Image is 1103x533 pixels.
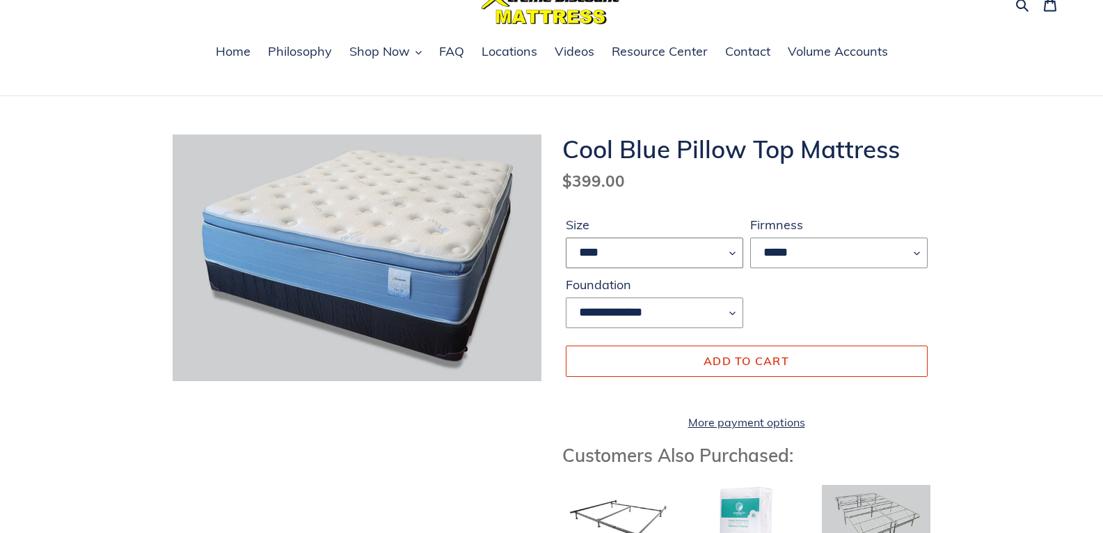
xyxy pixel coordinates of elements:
label: Firmness [750,215,928,234]
h3: Customers Also Purchased: [562,445,931,466]
a: Volume Accounts [781,42,895,63]
a: Videos [548,42,601,63]
h1: Cool Blue Pillow Top Mattress [562,134,931,164]
span: Resource Center [612,43,708,60]
span: Videos [555,43,594,60]
span: $399.00 [562,171,625,191]
span: Locations [482,43,537,60]
span: Contact [725,43,770,60]
span: Volume Accounts [788,43,888,60]
button: Add to cart [566,346,928,376]
label: Foundation [566,275,743,294]
a: Philosophy [261,42,339,63]
a: Locations [475,42,544,63]
label: Size [566,215,743,234]
a: FAQ [432,42,471,63]
span: Home [216,43,251,60]
span: FAQ [439,43,464,60]
button: Shop Now [342,42,429,63]
a: Resource Center [605,42,715,63]
a: Home [209,42,257,63]
span: Philosophy [268,43,332,60]
a: Contact [718,42,777,63]
span: Add to cart [704,354,789,368]
span: Shop Now [349,43,410,60]
a: More payment options [566,414,928,431]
